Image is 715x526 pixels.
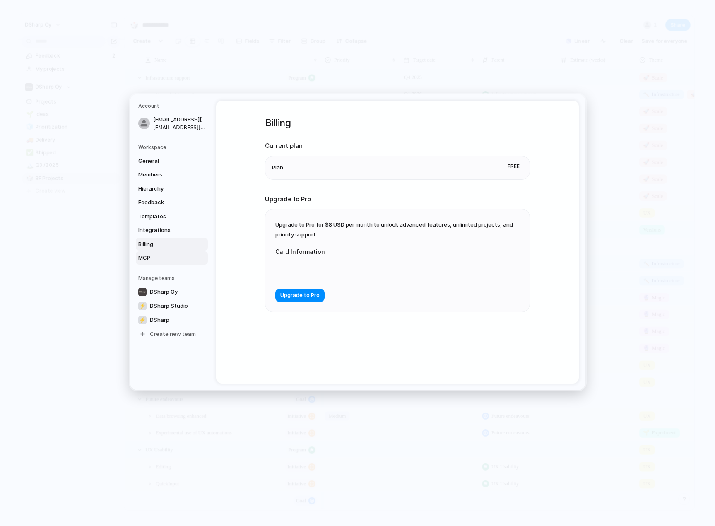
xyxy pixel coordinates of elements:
span: Hierarchy [138,184,191,193]
iframe: Secure card payment input frame [282,266,434,274]
span: Billing [138,240,191,248]
h2: Upgrade to Pro [265,194,530,204]
div: ⚡ [138,316,147,324]
a: Members [136,168,208,181]
a: DSharp Oy [136,285,208,298]
span: Plan [272,163,283,171]
a: ⚡DSharp [136,313,208,326]
h2: Current plan [265,141,530,151]
span: Templates [138,212,191,220]
h5: Workspace [138,143,208,151]
div: ⚡ [138,302,147,310]
span: [EMAIL_ADDRESS][DOMAIN_NAME] [153,116,206,124]
span: Upgrade to Pro [280,291,320,299]
a: Integrations [136,224,208,237]
a: Hierarchy [136,182,208,195]
span: DSharp Oy [150,287,178,296]
span: DSharp Studio [150,302,188,310]
span: DSharp [150,316,169,324]
span: Members [138,171,191,179]
span: General [138,157,191,165]
span: MCP [138,254,191,262]
a: Templates [136,210,208,223]
a: Billing [136,237,208,251]
a: Create new team [136,327,208,340]
label: Card Information [275,247,441,256]
h5: Account [138,102,208,110]
span: [EMAIL_ADDRESS][DOMAIN_NAME] [153,123,206,131]
span: Upgrade to Pro for $8 USD per month to unlock advanced features, unlimited projects, and priority... [275,221,513,238]
a: Feedback [136,196,208,209]
a: [EMAIL_ADDRESS][DOMAIN_NAME][EMAIL_ADDRESS][DOMAIN_NAME] [136,113,208,134]
span: Create new team [150,330,196,338]
span: Free [504,161,523,171]
span: Integrations [138,226,191,234]
span: Feedback [138,198,191,207]
a: MCP [136,251,208,265]
a: ⚡DSharp Studio [136,299,208,312]
a: General [136,154,208,167]
h5: Manage teams [138,274,208,282]
button: Upgrade to Pro [275,289,325,302]
h1: Billing [265,116,530,130]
